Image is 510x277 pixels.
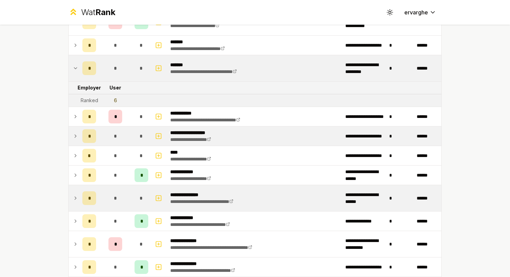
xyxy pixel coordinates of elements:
span: Rank [95,7,115,17]
td: Employer [80,82,99,94]
a: WatRank [68,7,115,18]
button: ervarghe [399,6,442,19]
div: Ranked [81,97,98,104]
span: ervarghe [404,8,428,16]
div: Wat [81,7,115,18]
td: User [99,82,132,94]
div: 6 [114,97,117,104]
